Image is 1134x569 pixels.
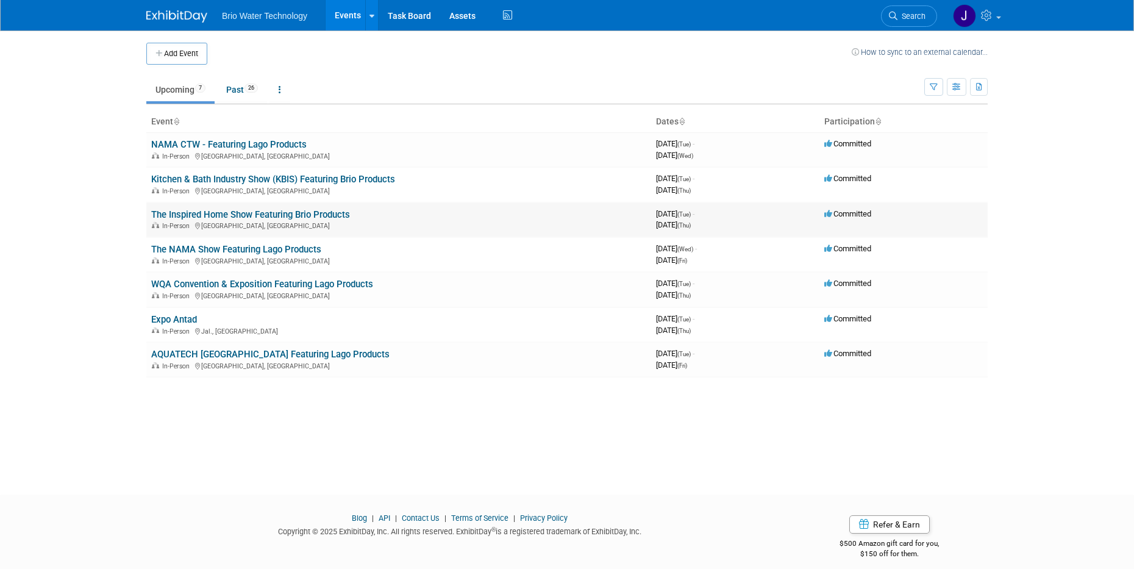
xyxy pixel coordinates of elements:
span: (Tue) [677,141,691,148]
div: $500 Amazon gift card for you, [791,531,988,559]
span: (Fri) [677,257,687,264]
span: (Wed) [677,152,693,159]
span: [DATE] [656,220,691,229]
a: The Inspired Home Show Featuring Brio Products [151,209,350,220]
span: Committed [824,174,871,183]
span: [DATE] [656,174,694,183]
a: Search [881,5,937,27]
a: Terms of Service [451,514,508,523]
span: - [693,139,694,148]
span: [DATE] [656,290,691,299]
span: [DATE] [656,139,694,148]
span: (Thu) [677,187,691,194]
div: $150 off for them. [791,549,988,559]
a: API [379,514,390,523]
span: In-Person [162,327,193,335]
img: In-Person Event [152,222,159,228]
span: In-Person [162,257,193,265]
span: 26 [244,84,258,93]
span: [DATE] [656,151,693,160]
span: | [392,514,400,523]
span: Committed [824,349,871,358]
span: Committed [824,279,871,288]
span: Committed [824,244,871,253]
a: Expo Antad [151,314,197,325]
a: Sort by Start Date [679,116,685,126]
a: AQUATECH [GEOGRAPHIC_DATA] Featuring Lago Products [151,349,390,360]
a: Sort by Event Name [173,116,179,126]
img: In-Person Event [152,152,159,159]
a: Privacy Policy [520,514,568,523]
span: (Tue) [677,211,691,218]
span: (Tue) [677,176,691,182]
span: - [695,244,697,253]
div: Copyright © 2025 ExhibitDay, Inc. All rights reserved. ExhibitDay is a registered trademark of Ex... [146,523,773,537]
span: [DATE] [656,244,697,253]
img: In-Person Event [152,292,159,298]
a: Past26 [217,78,267,101]
a: How to sync to an external calendar... [852,48,988,57]
img: In-Person Event [152,257,159,263]
span: - [693,349,694,358]
a: The NAMA Show Featuring Lago Products [151,244,321,255]
span: (Thu) [677,292,691,299]
div: [GEOGRAPHIC_DATA], [GEOGRAPHIC_DATA] [151,290,646,300]
span: (Thu) [677,327,691,334]
a: NAMA CTW - Featuring Lago Products [151,139,307,150]
span: (Wed) [677,246,693,252]
span: - [693,279,694,288]
span: | [369,514,377,523]
a: Contact Us [402,514,440,523]
span: In-Person [162,222,193,230]
span: [DATE] [656,185,691,195]
span: [DATE] [656,279,694,288]
span: Committed [824,209,871,218]
span: In-Person [162,292,193,300]
div: Jal., [GEOGRAPHIC_DATA] [151,326,646,335]
span: [DATE] [656,256,687,265]
span: Committed [824,314,871,323]
span: (Tue) [677,281,691,287]
span: [DATE] [656,209,694,218]
img: James Park [953,4,976,27]
span: [DATE] [656,314,694,323]
span: (Thu) [677,222,691,229]
sup: ® [491,526,496,533]
span: | [441,514,449,523]
span: [DATE] [656,349,694,358]
span: - [693,174,694,183]
button: Add Event [146,43,207,65]
a: Upcoming7 [146,78,215,101]
span: (Tue) [677,316,691,323]
div: [GEOGRAPHIC_DATA], [GEOGRAPHIC_DATA] [151,256,646,265]
span: (Fri) [677,362,687,369]
div: [GEOGRAPHIC_DATA], [GEOGRAPHIC_DATA] [151,185,646,195]
span: Committed [824,139,871,148]
a: Kitchen & Bath Industry Show (KBIS) Featuring Brio Products [151,174,395,185]
a: Sort by Participation Type [875,116,881,126]
span: - [693,314,694,323]
th: Dates [651,112,819,132]
div: [GEOGRAPHIC_DATA], [GEOGRAPHIC_DATA] [151,360,646,370]
th: Event [146,112,651,132]
span: (Tue) [677,351,691,357]
div: [GEOGRAPHIC_DATA], [GEOGRAPHIC_DATA] [151,220,646,230]
span: 7 [195,84,205,93]
img: ExhibitDay [146,10,207,23]
span: - [693,209,694,218]
a: WQA Convention & Exposition Featuring Lago Products [151,279,373,290]
span: [DATE] [656,326,691,335]
span: In-Person [162,152,193,160]
th: Participation [819,112,988,132]
span: Search [897,12,925,21]
img: In-Person Event [152,327,159,334]
span: Brio Water Technology [222,11,307,21]
a: Refer & Earn [849,515,930,534]
span: In-Person [162,187,193,195]
span: | [510,514,518,523]
a: Blog [352,514,367,523]
span: In-Person [162,362,193,370]
img: In-Person Event [152,187,159,193]
span: [DATE] [656,360,687,370]
div: [GEOGRAPHIC_DATA], [GEOGRAPHIC_DATA] [151,151,646,160]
